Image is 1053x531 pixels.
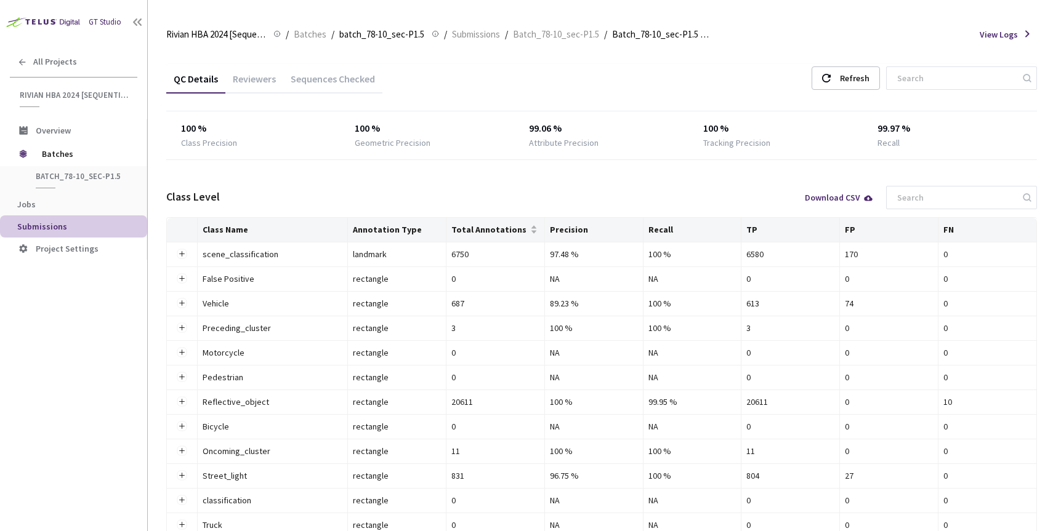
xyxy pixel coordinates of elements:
[550,346,638,359] div: NA
[550,444,638,458] div: 100 %
[840,67,869,89] div: Refresh
[943,469,1031,482] div: 0
[203,395,338,409] div: Reflective_object
[444,27,447,42] li: /
[17,221,67,232] span: Submissions
[203,247,338,261] div: scene_classification
[845,297,933,310] div: 74
[355,121,500,136] div: 100 %
[845,469,933,482] div: 27
[166,73,225,94] div: QC Details
[42,142,126,166] span: Batches
[177,298,187,308] button: Expand row
[177,397,187,407] button: Expand row
[648,420,736,433] div: NA
[451,321,539,335] div: 3
[177,495,187,505] button: Expand row
[331,27,334,42] li: /
[225,73,283,94] div: Reviewers
[17,199,36,210] span: Jobs
[890,67,1021,89] input: Search
[612,27,712,42] span: Batch_78-10_sec-P1.5 QC - [DATE]
[452,27,500,42] span: Submissions
[353,272,441,285] div: rectangle
[529,121,674,136] div: 99.06 %
[177,249,187,259] button: Expand row
[505,27,508,42] li: /
[353,297,441,310] div: rectangle
[845,420,933,433] div: 0
[550,469,638,482] div: 96.75 %
[648,395,736,409] div: 99.95 %
[746,469,834,482] div: 804
[550,247,638,261] div: 97.48 %
[845,247,933,261] div: 170
[348,218,446,242] th: Annotation Type
[181,121,326,136] div: 100 %
[446,218,545,242] th: Total Annotations
[203,469,338,482] div: Street_light
[89,16,121,28] div: GT Studio
[845,346,933,359] div: 0
[943,370,1031,384] div: 0
[166,188,220,206] div: Class Level
[550,297,638,310] div: 89.23 %
[451,370,539,384] div: 0
[510,27,602,41] a: Batch_78-10_sec-P1.5
[943,346,1031,359] div: 0
[177,446,187,456] button: Expand row
[943,395,1031,409] div: 10
[550,370,638,384] div: NA
[746,444,834,458] div: 11
[648,247,736,261] div: 100 %
[643,218,742,242] th: Recall
[36,125,71,136] span: Overview
[703,121,849,136] div: 100 %
[746,395,834,409] div: 20611
[648,297,736,310] div: 100 %
[845,493,933,507] div: 0
[36,171,127,182] span: batch_78-10_sec-P1.5
[181,136,237,150] div: Class Precision
[36,243,99,254] span: Project Settings
[943,272,1031,285] div: 0
[451,395,539,409] div: 20611
[203,321,338,335] div: Preceding_cluster
[203,272,338,285] div: False Positive
[943,297,1031,310] div: 0
[451,225,528,234] span: Total Annotations
[648,321,736,335] div: 100 %
[291,27,329,41] a: Batches
[203,493,338,507] div: classification
[353,469,441,482] div: rectangle
[198,218,348,242] th: Class Name
[741,218,840,242] th: TP
[33,57,77,67] span: All Projects
[746,493,834,507] div: 0
[177,471,187,481] button: Expand row
[943,444,1031,458] div: 0
[746,370,834,384] div: 0
[203,370,338,384] div: Pedestrian
[283,73,382,94] div: Sequences Checked
[938,218,1037,242] th: FN
[845,370,933,384] div: 0
[648,444,736,458] div: 100 %
[845,272,933,285] div: 0
[353,395,441,409] div: rectangle
[943,493,1031,507] div: 0
[339,27,424,42] span: batch_78-10_sec-P1.5
[177,421,187,431] button: Expand row
[529,136,599,150] div: Attribute Precision
[943,247,1031,261] div: 0
[746,297,834,310] div: 613
[353,420,441,433] div: rectangle
[805,193,874,202] div: Download CSV
[451,297,539,310] div: 687
[286,27,289,42] li: /
[746,272,834,285] div: 0
[877,121,1023,136] div: 99.97 %
[177,323,187,333] button: Expand row
[355,136,430,150] div: Geometric Precision
[746,420,834,433] div: 0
